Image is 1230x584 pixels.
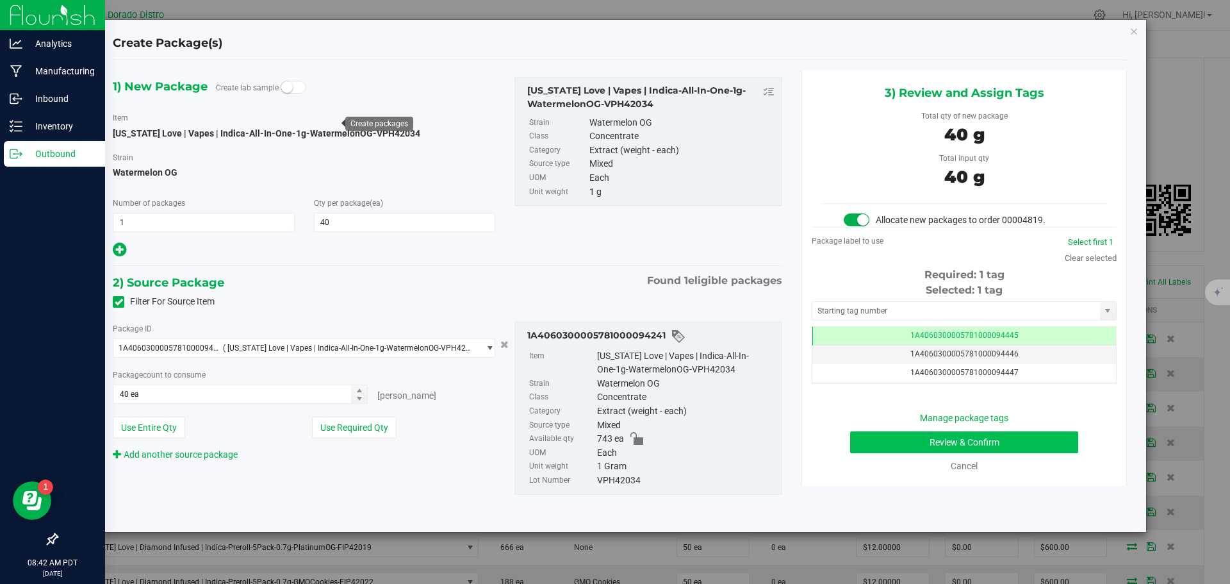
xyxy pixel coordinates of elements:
[529,129,587,144] label: Class
[370,199,383,208] span: (ea)
[812,237,883,246] span: Package label to use
[113,247,126,257] span: Add new output
[921,112,1008,121] span: Total qty of new package
[13,481,51,520] iframe: Resource center
[944,124,985,145] span: 40 g
[113,112,128,124] label: Item
[647,273,782,288] span: Found eligible packages
[589,185,775,199] div: 1 g
[589,129,775,144] div: Concentrate
[926,284,1003,296] span: Selected: 1 tag
[920,413,1008,423] a: Manage package tags
[910,349,1019,358] span: 1A4060300005781000094446
[22,91,99,106] p: Inbound
[1068,237,1113,247] a: Select first 1
[597,419,775,433] div: Mixed
[113,213,294,231] input: 1
[351,394,367,404] span: Decrease value
[113,77,208,96] span: 1) New Package
[529,460,594,474] label: Unit weight
[589,144,775,158] div: Extract (weight - each)
[312,417,397,438] button: Use Required Qty
[529,377,594,391] label: Strain
[113,273,224,292] span: 2) Source Package
[314,199,383,208] span: Qty per package
[351,385,367,395] span: Increase value
[939,154,989,163] span: Total input qty
[589,157,775,171] div: Mixed
[113,371,206,380] span: Package to consume
[812,302,1100,320] input: Starting tag number
[223,344,474,353] span: ( [US_STATE] Love | Vapes | Indica-All-In-One-1g-WatermelonOG-VPH42034 )
[527,329,775,344] div: 1A4060300005781000094241
[529,349,594,377] label: Item
[529,171,587,185] label: UOM
[529,432,594,446] label: Available qty
[597,446,775,460] div: Each
[315,213,495,231] input: 40
[597,377,775,391] div: Watermelon OG
[597,474,775,488] div: VPH42034
[684,274,688,287] span: 1
[944,167,985,187] span: 40 g
[377,390,436,401] span: [PERSON_NAME]
[589,171,775,185] div: Each
[10,120,22,133] inline-svg: Inventory
[350,119,408,128] div: Create packages
[1100,302,1116,320] span: select
[38,480,53,495] iframe: Resource center unread badge
[113,152,133,163] label: Strain
[529,446,594,460] label: UOM
[597,349,775,377] div: [US_STATE] Love | Vapes | Indica-All-In-One-1g-WatermelonOG-VPH42034
[10,65,22,78] inline-svg: Manufacturing
[529,419,594,433] label: Source type
[113,449,238,460] a: Add another source package
[910,331,1019,340] span: 1A4060300005781000094445
[119,344,223,353] span: 1A4060300005781000094241
[529,116,587,130] label: Strain
[113,324,152,333] span: Package ID
[113,199,185,208] span: Number of packages
[496,335,512,354] button: Cancel button
[951,461,978,471] a: Cancel
[216,78,279,97] label: Create lab sample
[589,116,775,130] div: Watermelon OG
[597,405,775,419] div: Extract (weight - each)
[6,569,99,578] p: [DATE]
[113,35,222,52] h4: Create Package(s)
[529,185,587,199] label: Unit weight
[113,417,185,438] button: Use Entire Qty
[22,63,99,79] p: Manufacturing
[10,37,22,50] inline-svg: Analytics
[22,119,99,134] p: Inventory
[22,36,99,51] p: Analytics
[113,295,215,308] label: Filter For Source Item
[143,371,163,380] span: count
[910,368,1019,377] span: 1A4060300005781000094447
[10,92,22,105] inline-svg: Inbound
[885,83,1044,103] span: 3) Review and Assign Tags
[529,390,594,405] label: Class
[597,390,775,405] div: Concentrate
[529,405,594,419] label: Category
[924,269,1004,281] span: Required: 1 tag
[529,144,587,158] label: Category
[527,84,775,111] div: California Love | Vapes | Indica-All-In-One-1g-WatermelonOG-VPH42034
[6,557,99,569] p: 08:42 AM PDT
[597,460,775,474] div: 1 Gram
[22,146,99,162] p: Outbound
[529,157,587,171] label: Source type
[529,474,594,488] label: Lot Number
[113,385,367,403] input: 40 ea
[10,147,22,160] inline-svg: Outbound
[113,128,420,138] span: [US_STATE] Love | Vapes | Indica-All-In-One-1g-WatermelonOG-VPH42034
[850,431,1078,453] button: Review & Confirm
[479,339,495,357] span: select
[597,432,624,446] span: 743 ea
[1065,253,1117,263] a: Clear selected
[876,215,1045,225] span: Allocate new packages to order 00004819.
[113,163,495,182] span: Watermelon OG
